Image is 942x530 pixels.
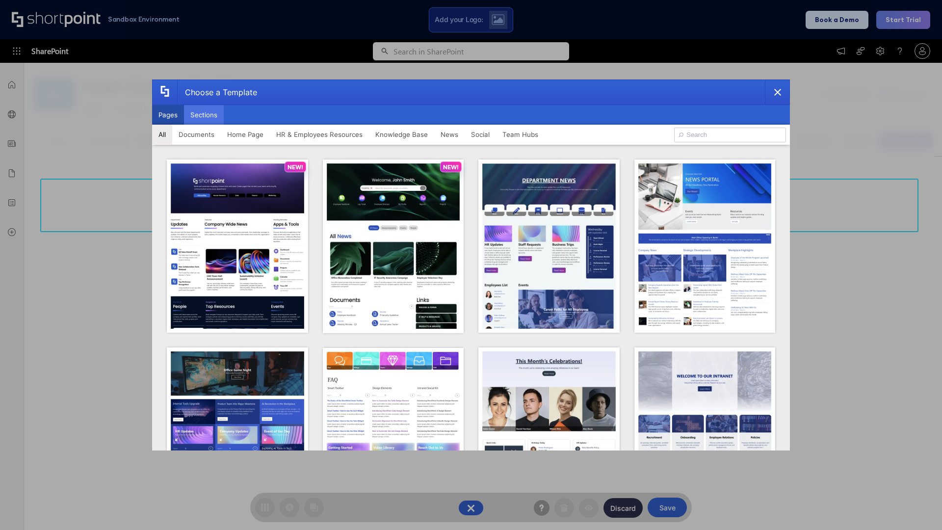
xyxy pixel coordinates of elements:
input: Search [674,128,786,142]
button: Sections [184,105,224,125]
button: Pages [152,105,184,125]
button: Knowledge Base [369,125,434,144]
button: Home Page [221,125,270,144]
p: NEW! [288,163,303,171]
div: template selector [152,79,790,450]
div: Choose a Template [177,80,257,105]
button: Documents [172,125,221,144]
button: All [152,125,172,144]
button: Social [465,125,496,144]
iframe: Chat Widget [893,483,942,530]
button: News [434,125,465,144]
button: Team Hubs [496,125,545,144]
button: HR & Employees Resources [270,125,369,144]
p: NEW! [443,163,459,171]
